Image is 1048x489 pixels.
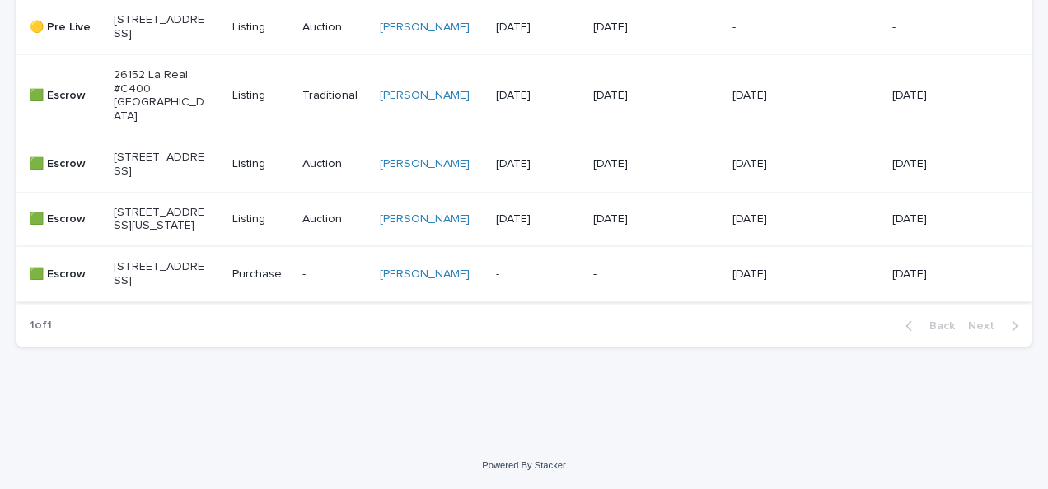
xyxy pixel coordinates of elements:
[30,157,101,171] p: 🟩 Escrow
[496,268,581,282] p: -
[496,89,581,103] p: [DATE]
[732,21,824,35] p: -
[593,21,685,35] p: [DATE]
[302,157,367,171] p: Auction
[593,89,685,103] p: [DATE]
[732,157,824,171] p: [DATE]
[732,268,824,282] p: [DATE]
[30,212,101,226] p: 🟩 Escrow
[961,319,1032,333] button: Next
[302,212,367,226] p: Auction
[232,21,290,35] p: Listing
[380,268,470,282] a: [PERSON_NAME]
[16,137,1032,192] tr: 🟩 Escrow[STREET_ADDRESS]ListingAuction[PERSON_NAME] [DATE][DATE][DATE][DATE]
[593,212,685,226] p: [DATE]
[496,157,581,171] p: [DATE]
[892,21,984,35] p: -
[30,21,101,35] p: 🟡 Pre Live
[593,268,685,282] p: -
[496,21,581,35] p: [DATE]
[114,260,205,288] p: [STREET_ADDRESS]
[892,89,984,103] p: [DATE]
[114,13,205,41] p: [STREET_ADDRESS]
[380,21,470,35] a: [PERSON_NAME]
[114,206,205,234] p: [STREET_ADDRESS][US_STATE]
[968,320,1004,332] span: Next
[732,212,824,226] p: [DATE]
[232,268,290,282] p: Purchase
[919,320,955,332] span: Back
[380,157,470,171] a: [PERSON_NAME]
[232,157,290,171] p: Listing
[380,89,470,103] a: [PERSON_NAME]
[16,247,1032,302] tr: 🟩 Escrow[STREET_ADDRESS]Purchase-[PERSON_NAME] --[DATE][DATE]
[892,212,984,226] p: [DATE]
[114,151,205,179] p: [STREET_ADDRESS]
[732,89,824,103] p: [DATE]
[16,305,65,346] p: 1 of 1
[232,89,290,103] p: Listing
[16,192,1032,247] tr: 🟩 Escrow[STREET_ADDRESS][US_STATE]ListingAuction[PERSON_NAME] [DATE][DATE][DATE][DATE]
[302,89,367,103] p: Traditional
[30,89,101,103] p: 🟩 Escrow
[16,54,1032,137] tr: 🟩 Escrow26152 La Real #C400, [GEOGRAPHIC_DATA]ListingTraditional[PERSON_NAME] [DATE][DATE][DATE][...
[593,157,685,171] p: [DATE]
[114,68,205,123] p: 26152 La Real #C400, [GEOGRAPHIC_DATA]
[380,212,470,226] a: [PERSON_NAME]
[482,460,565,470] a: Powered By Stacker
[30,268,101,282] p: 🟩 Escrow
[302,21,367,35] p: Auction
[892,268,984,282] p: [DATE]
[302,268,367,282] p: -
[496,212,581,226] p: [DATE]
[232,212,290,226] p: Listing
[892,319,961,333] button: Back
[892,157,984,171] p: [DATE]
